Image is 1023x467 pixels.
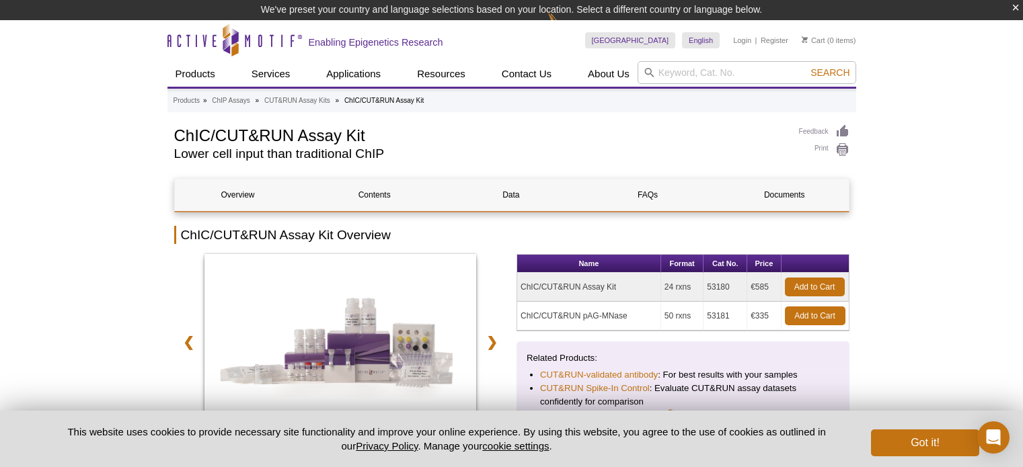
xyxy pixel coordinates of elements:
[540,382,826,409] li: : Evaluate CUT&RUN assay datasets confidently for comparison
[871,429,979,456] button: Got it!
[482,440,549,452] button: cookie settings
[409,61,473,87] a: Resources
[755,32,757,48] li: |
[204,254,477,439] a: ChIC/CUT&RUN Assay Kit
[802,36,808,43] img: Your Cart
[336,97,340,104] li: »
[547,10,583,42] img: Change Here
[747,273,781,302] td: €585
[204,254,477,435] img: ChIC/CUT&RUN Assay Kit
[585,32,676,48] a: [GEOGRAPHIC_DATA]
[747,302,781,331] td: €335
[761,36,788,45] a: Register
[527,351,839,365] p: Related Products:
[174,226,849,244] h2: ChIC/CUT&RUN Assay Kit Overview
[356,440,418,452] a: Privacy Policy
[517,255,661,273] th: Name
[638,61,856,84] input: Keyword, Cat. No.
[478,327,506,357] a: ❯
[661,255,704,273] th: Format
[799,142,849,157] a: Print
[318,61,389,87] a: Applications
[661,302,704,331] td: 50 rxns
[584,179,711,211] a: FAQs
[540,368,658,382] a: CUT&RUN-validated antibody
[344,97,424,104] li: ChIC/CUT&RUN Assay Kit
[704,273,747,302] td: 53180
[517,302,661,331] td: ChIC/CUT&RUN pAG-MNase
[311,179,438,211] a: Contents
[174,327,203,357] a: ❮
[661,273,704,302] td: 24 rxns
[309,36,443,48] h2: Enabling Epigenetics Research
[264,95,330,107] a: CUT&RUN Assay Kits
[810,67,849,78] span: Search
[167,61,223,87] a: Products
[540,368,826,382] li: : For best results with your samples
[517,273,661,302] td: ChIC/CUT&RUN Assay Kit
[448,179,574,211] a: Data
[704,302,747,331] td: 53181
[747,255,781,273] th: Price
[806,67,854,79] button: Search
[802,36,825,45] a: Cart
[704,255,747,273] th: Cat No.
[174,148,786,160] h2: Lower cell input than traditional ChIP
[785,306,845,325] a: Add to Cart
[682,32,720,48] a: English
[494,61,560,87] a: Contact Us
[175,179,301,211] a: Overview
[256,97,260,104] li: »
[580,61,638,87] a: About Us
[212,95,250,107] a: ChIP Assays
[802,32,856,48] li: (0 items)
[174,124,786,144] h1: ChIC/CUT&RUN Assay Kit
[540,409,673,422] a: DNA Library Prep Kit for Illumina®
[203,97,207,104] li: »
[668,408,673,416] sup: ®
[721,179,847,211] a: Documents
[977,421,1010,454] div: Open Intercom Messenger
[785,278,845,296] a: Add to Cart
[540,382,650,395] a: CUT&RUN Spike-In Control
[243,61,299,87] a: Services
[733,36,751,45] a: Login
[799,124,849,139] a: Feedback
[44,425,849,453] p: This website uses cookies to provide necessary site functionality and improve your online experie...
[540,409,826,435] li: : Dual Index NGS Kit for ChIP-Seq, CUT&RUN, and ds methylated DNA assays
[174,95,200,107] a: Products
